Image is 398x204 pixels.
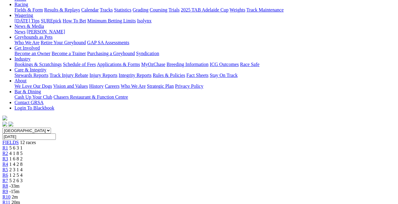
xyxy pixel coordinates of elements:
[150,7,167,12] a: Coursing
[2,189,8,194] a: R9
[14,51,50,56] a: Become an Owner
[9,167,23,172] span: 2 3 1 4
[89,84,103,89] a: History
[52,51,86,56] a: Become a Trainer
[87,18,136,23] a: Minimum Betting Limits
[81,7,99,12] a: Calendar
[14,62,396,67] div: Industry
[63,62,96,67] a: Schedule of Fees
[100,7,113,12] a: Tracks
[181,7,228,12] a: 2025 TAB Adelaide Cup
[14,94,396,100] div: Bar & Dining
[14,45,40,51] a: Get Involved
[2,167,8,172] a: R5
[14,13,33,18] a: Wagering
[14,73,48,78] a: Stewards Reports
[89,73,117,78] a: Injury Reports
[2,116,7,120] img: logo-grsa-white.png
[9,162,23,167] span: 1 4 2 8
[14,67,46,72] a: Care & Integrity
[2,194,11,199] a: R10
[12,194,18,199] span: 2m
[9,178,23,183] span: 5 2 6 3
[2,178,8,183] a: R7
[210,62,239,67] a: ICG Outcomes
[167,62,209,67] a: Breeding Information
[44,7,80,12] a: Results & Replays
[14,29,396,35] div: News & Media
[133,7,148,12] a: Grading
[2,145,8,150] span: R1
[119,73,151,78] a: Integrity Reports
[2,162,8,167] a: R4
[240,62,259,67] a: Race Safe
[9,183,20,189] span: -33m
[20,140,36,145] span: 12 races
[49,73,88,78] a: Track Injury Rebate
[2,151,8,156] a: R2
[137,18,151,23] a: Isolynx
[9,189,20,194] span: -15m
[2,122,7,127] img: facebook.svg
[153,73,185,78] a: Rules & Policies
[87,40,129,45] a: GAP SA Assessments
[14,94,52,100] a: Cash Up Your Club
[136,51,159,56] a: Syndication
[2,140,19,145] a: FIELDS
[141,62,165,67] a: MyOzChase
[14,7,396,13] div: Racing
[210,73,237,78] a: Stay On Track
[53,84,88,89] a: Vision and Values
[247,7,284,12] a: Track Maintenance
[14,84,396,89] div: About
[14,73,396,78] div: Care & Integrity
[27,29,65,34] a: [PERSON_NAME]
[14,100,43,105] a: Contact GRSA
[14,56,30,61] a: Industry
[114,7,132,12] a: Statistics
[9,145,23,150] span: 5 6 3 1
[168,7,180,12] a: Trials
[9,151,23,156] span: 4 1 8 5
[175,84,203,89] a: Privacy Policy
[14,40,396,45] div: Greyhounds as Pets
[14,24,44,29] a: News & Media
[147,84,174,89] a: Strategic Plan
[41,40,86,45] a: Retire Your Greyhound
[14,78,27,83] a: About
[2,156,8,161] a: R3
[97,62,140,67] a: Applications & Forms
[14,62,62,67] a: Bookings & Scratchings
[9,173,23,178] span: 1 2 5 4
[14,105,54,110] a: Login To Blackbook
[14,89,41,94] a: Bar & Dining
[105,84,119,89] a: Careers
[14,51,396,56] div: Get Involved
[2,173,8,178] a: R6
[8,122,13,127] img: twitter.svg
[87,51,135,56] a: Purchasing a Greyhound
[63,18,86,23] a: How To Bet
[14,35,53,40] a: Greyhounds as Pets
[2,133,56,140] input: Select date
[186,73,209,78] a: Fact Sheets
[14,18,396,24] div: Wagering
[14,18,40,23] a: [DATE] Tips
[2,183,8,189] a: R8
[14,29,25,34] a: News
[53,94,128,100] a: Chasers Restaurant & Function Centre
[230,7,245,12] a: Weights
[14,7,43,12] a: Fields & Form
[121,84,146,89] a: Who We Are
[9,156,23,161] span: 1 6 8 2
